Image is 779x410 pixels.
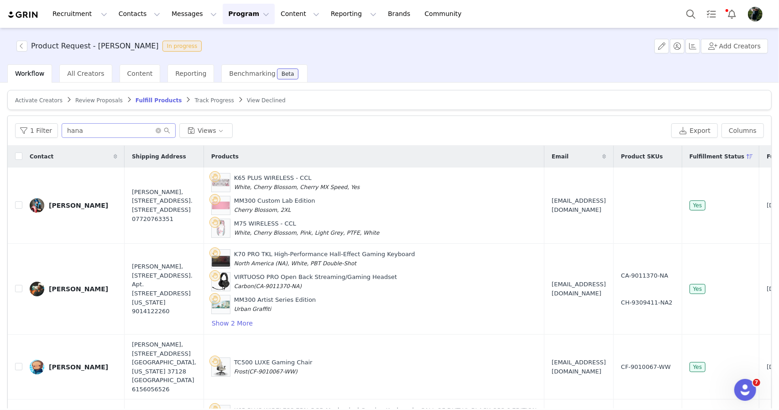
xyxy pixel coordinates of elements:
[49,363,108,371] div: [PERSON_NAME]
[49,285,108,293] div: [PERSON_NAME]
[132,262,196,315] div: [PERSON_NAME], [STREET_ADDRESS]. Apt. [STREET_ADDRESS][US_STATE]
[30,282,117,296] a: [PERSON_NAME]
[67,70,104,77] span: All Creators
[234,306,271,312] span: Urban Graffiti
[722,4,742,24] button: Notifications
[552,196,606,214] span: [EMAIL_ADDRESS][DOMAIN_NAME]
[690,152,744,161] span: Fulfillment Status
[62,123,176,138] input: Search...
[234,358,313,376] div: TC500 LUXE Gaming Chair
[552,358,606,376] span: [EMAIL_ADDRESS][DOMAIN_NAME]
[742,7,772,21] button: Profile
[132,385,196,394] div: 6156056526
[621,271,673,307] span: CA-9011370-NA CH-9309411-NA2
[254,283,302,289] span: (CA-9011370-NA)
[234,260,356,267] span: North America (NA), White, PBT Double-Shot
[552,152,569,161] span: Email
[47,4,113,24] button: Recruitment
[275,4,325,24] button: Content
[212,196,230,215] img: Product Image
[382,4,418,24] a: Brands
[234,207,291,213] span: Cherry Blossom, 2XL
[681,4,701,24] button: Search
[212,295,230,314] img: Product Image
[132,152,186,161] span: Shipping Address
[212,173,230,192] img: Product Image
[127,70,153,77] span: Content
[419,4,471,24] a: Community
[49,202,108,209] div: [PERSON_NAME]
[212,250,230,268] img: Product Image
[30,198,117,213] a: [PERSON_NAME]
[15,97,63,104] span: Activate Creators
[16,41,205,52] span: [object Object]
[30,152,53,161] span: Contact
[212,273,230,291] img: Product Image
[234,250,415,268] div: K70 PRO TKL High-Performance Hall-Effect Gaming Keyboard
[175,70,206,77] span: Reporting
[136,97,182,104] span: Fulfill Products
[234,283,254,289] span: Carbon
[166,4,222,24] button: Messages
[748,7,763,21] img: 4a4670ff-9bcf-4b5c-9bad-ce9df6e53a7a.jpg
[75,97,123,104] span: Review Proposals
[164,127,170,134] i: icon: search
[113,4,166,24] button: Contacts
[15,70,44,77] span: Workflow
[621,152,663,161] span: Product SKUs
[734,379,756,401] iframe: Intercom live chat
[132,215,196,224] div: 07720763351
[30,282,44,296] img: b0db5a37-b23a-4862-9690-79606b2f89f0.jpg
[162,41,202,52] span: In progress
[179,123,233,138] button: Views
[247,368,298,375] span: (CF-9010067-WW)
[132,307,196,316] div: 9014122260
[211,152,239,161] span: Products
[234,273,397,290] div: VIRTUOSO PRO Open Back Streaming/Gaming Headset
[621,363,671,372] span: CF-9010067-WW
[229,70,275,77] span: Benchmarking
[132,340,196,394] div: [PERSON_NAME], [STREET_ADDRESS] [GEOGRAPHIC_DATA], [US_STATE] 37128 [GEOGRAPHIC_DATA]
[194,97,234,104] span: Track Progress
[223,4,275,24] button: Program
[211,318,253,329] button: Show 2 More
[30,198,44,213] img: ca32b1c2-6fca-4885-af35-583c6d7609bb.jpg
[212,358,230,376] img: Product Image
[721,123,764,138] button: Columns
[132,188,196,223] div: [PERSON_NAME], [STREET_ADDRESS]. [STREET_ADDRESS]
[701,39,768,53] button: Add Creators
[234,196,315,214] div: MM300 Custom Lab Edition
[234,230,379,236] span: White, Cherry Blossom, Pink, Light Grey, PTFE, White
[15,123,58,138] button: 1 Filter
[671,123,718,138] button: Export
[234,295,316,313] div: MM300 Artist Series Edition
[325,4,382,24] button: Reporting
[234,368,247,375] span: Frost
[282,71,294,77] div: Beta
[753,379,760,386] span: 7
[234,219,379,237] div: M75 WIRELESS - CCL
[552,280,606,298] span: [EMAIL_ADDRESS][DOMAIN_NAME]
[234,173,360,191] div: K65 PLUS WIRELESS - CCL
[7,11,39,19] img: grin logo
[31,41,159,52] h3: Product Request - [PERSON_NAME]
[30,360,117,374] a: [PERSON_NAME]
[247,97,286,104] span: View Declined
[156,128,161,133] i: icon: close-circle
[30,360,44,374] img: 8c386dbd-5c87-401c-af82-72f6ee174ac2.jpg
[234,184,360,190] span: White, Cherry Blossom, Cherry MX Speed, Yes
[701,4,721,24] a: Tasks
[212,219,230,237] img: Product Image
